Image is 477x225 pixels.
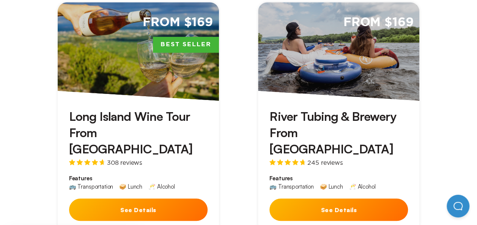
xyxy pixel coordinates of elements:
[343,14,414,31] span: From $169
[143,14,213,31] span: From $169
[320,184,343,189] div: 🥪 Lunch
[307,159,343,166] span: 245 reviews
[447,195,469,217] iframe: Help Scout Beacon - Open
[119,184,142,189] div: 🥪 Lunch
[69,184,113,189] div: 🚌 Transportation
[153,37,219,53] span: Best Seller
[107,159,142,166] span: 308 reviews
[269,198,408,221] button: See Details
[69,198,208,221] button: See Details
[269,175,408,182] span: Features
[69,108,208,158] h3: Long Island Wine Tour From [GEOGRAPHIC_DATA]
[269,108,408,158] h3: River Tubing & Brewery From [GEOGRAPHIC_DATA]
[148,184,175,189] div: 🥂 Alcohol
[349,184,376,189] div: 🥂 Alcohol
[269,184,313,189] div: 🚌 Transportation
[69,175,208,182] span: Features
